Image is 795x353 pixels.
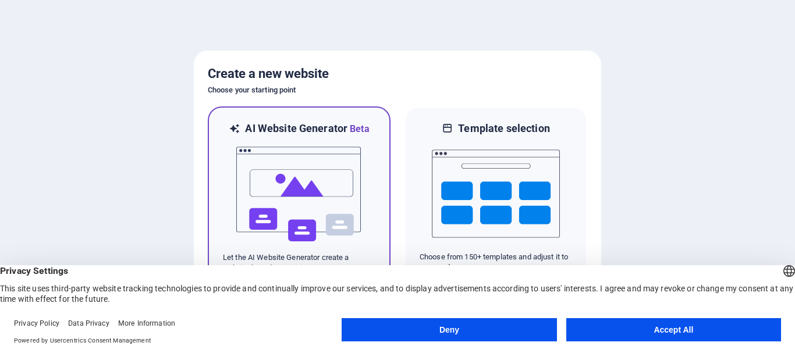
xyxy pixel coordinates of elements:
h6: Template selection [458,122,549,136]
img: ai [235,136,363,252]
p: Let the AI Website Generator create a website based on your input. [223,252,375,273]
div: AI Website GeneratorBetaaiLet the AI Website Generator create a website based on your input. [208,106,391,288]
h5: Create a new website [208,65,587,83]
div: Template selectionChoose from 150+ templates and adjust it to you needs. [404,106,587,288]
span: Beta [347,123,370,134]
h6: Choose your starting point [208,83,587,97]
p: Choose from 150+ templates and adjust it to you needs. [420,252,572,273]
h6: AI Website Generator [245,122,369,136]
